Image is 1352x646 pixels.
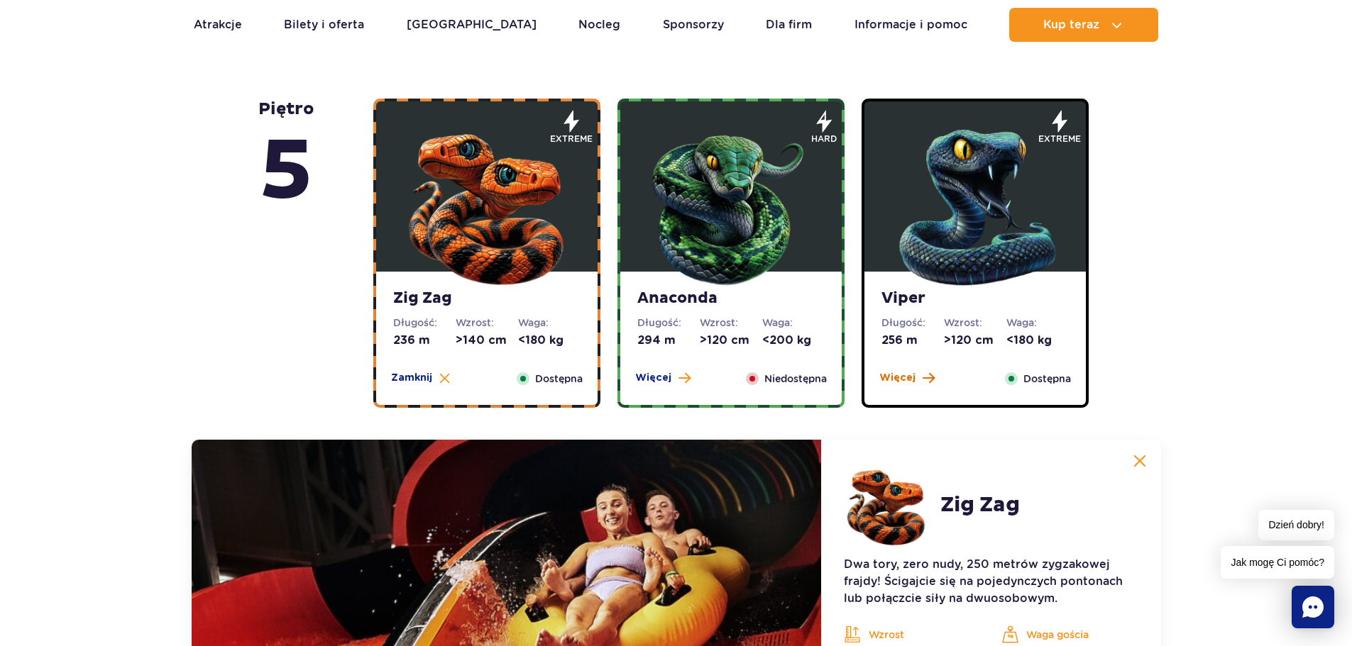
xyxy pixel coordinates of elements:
dd: >120 cm [944,333,1006,348]
span: hard [811,133,837,145]
img: 683e9da1f380d703171350.png [890,119,1060,289]
a: [GEOGRAPHIC_DATA] [407,8,537,42]
img: 683e9d18e24cb188547945.png [402,119,572,289]
p: Wzrost [844,624,980,645]
dt: Długość: [393,316,456,330]
a: Dla firm [766,8,812,42]
dt: Waga: [762,316,825,330]
dd: <200 kg [762,333,825,348]
span: 5 [258,120,314,225]
span: Niedostępna [764,371,827,386]
span: extreme [1038,133,1081,145]
span: Jak mogę Ci pomóc? [1221,546,1334,579]
h2: Zig Zag [940,492,1020,518]
span: extreme [550,133,593,145]
a: Atrakcje [194,8,242,42]
img: 683e9d18e24cb188547945.png [844,462,929,547]
span: Dostępna [535,371,583,386]
dt: Długość: [881,316,944,330]
span: Dostępna [1023,371,1071,386]
a: Nocleg [578,8,620,42]
dd: >120 cm [700,333,762,348]
a: Informacje i pomoc [854,8,967,42]
dt: Długość: [637,316,700,330]
span: Dzień dobry! [1258,510,1334,540]
strong: Viper [881,289,1069,308]
span: Zamknij [391,371,432,385]
dt: Waga: [518,316,581,330]
dt: Wzrost: [700,316,762,330]
dd: 256 m [881,333,944,348]
button: Więcej [635,371,691,385]
dd: 294 m [637,333,700,348]
dd: <180 kg [1006,333,1069,348]
span: Więcej [879,371,916,385]
button: Kup teraz [1009,8,1158,42]
dd: >140 cm [456,333,518,348]
button: Więcej [879,371,935,385]
a: Bilety i oferta [284,8,364,42]
strong: Zig Zag [393,289,581,308]
a: Sponsorzy [663,8,724,42]
span: Kup teraz [1043,18,1099,31]
div: Chat [1292,586,1334,628]
dd: <180 kg [518,333,581,348]
strong: Anaconda [637,289,825,308]
img: 683e9d7f6dccb324111516.png [646,119,816,289]
strong: piętro [258,99,314,225]
p: Waga gościa [1001,624,1138,645]
button: Zamknij [391,371,450,385]
dt: Wzrost: [944,316,1006,330]
span: Więcej [635,371,671,385]
p: Dwa tory, zero nudy, 250 metrów zygzakowej frajdy! Ścigajcie się na pojedynczych pontonach lub po... [844,556,1138,607]
dt: Waga: [1006,316,1069,330]
dd: 236 m [393,333,456,348]
dt: Wzrost: [456,316,518,330]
